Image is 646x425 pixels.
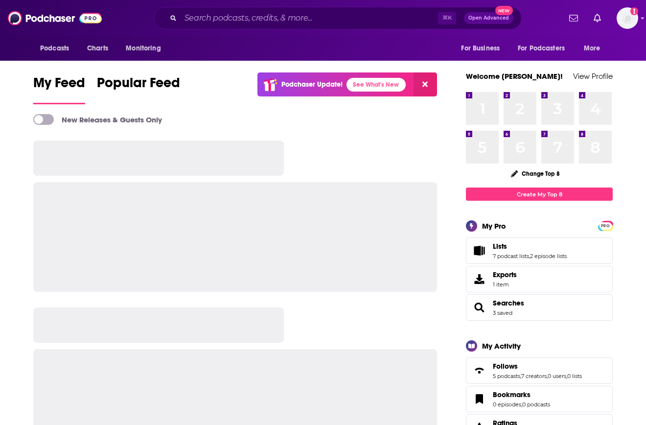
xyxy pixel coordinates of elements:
span: Exports [469,272,489,286]
a: PRO [600,222,611,229]
span: Lists [493,242,507,251]
a: New Releases & Guests Only [33,114,162,125]
span: 1 item [493,281,517,288]
a: 3 saved [493,309,512,316]
span: Lists [466,237,613,264]
button: Change Top 8 [505,167,566,180]
a: Bookmarks [493,390,550,399]
span: , [566,373,567,379]
span: Follows [493,362,518,371]
a: 2 episode lists [530,253,567,260]
a: Charts [81,39,114,58]
span: , [521,401,522,408]
span: Podcasts [40,42,69,55]
a: See What's New [346,78,406,92]
span: , [529,253,530,260]
input: Search podcasts, credits, & more... [181,10,438,26]
svg: Add a profile image [630,7,638,15]
a: 5 podcasts [493,373,520,379]
a: Lists [493,242,567,251]
span: Searches [466,294,613,321]
span: Exports [493,270,517,279]
span: More [584,42,600,55]
span: Monitoring [126,42,161,55]
a: Follows [469,364,489,378]
img: User Profile [617,7,638,29]
a: View Profile [573,71,613,81]
a: Lists [469,244,489,258]
a: 0 episodes [493,401,521,408]
a: My Feed [33,74,85,104]
a: Popular Feed [97,74,180,104]
div: Search podcasts, credits, & more... [154,7,522,29]
span: Charts [87,42,108,55]
span: Open Advanced [468,16,509,21]
span: Bookmarks [466,386,613,412]
a: Bookmarks [469,392,489,406]
img: Podchaser - Follow, Share and Rate Podcasts [8,9,102,27]
span: , [520,373,521,379]
span: PRO [600,222,611,230]
span: ⌘ K [438,12,456,24]
a: 7 podcast lists [493,253,529,260]
div: My Activity [482,341,521,351]
button: open menu [119,39,173,58]
a: Show notifications dropdown [565,10,582,26]
a: 0 lists [567,373,582,379]
a: 0 users [548,373,566,379]
span: For Business [461,42,500,55]
span: Bookmarks [493,390,531,399]
span: , [547,373,548,379]
button: open menu [33,39,82,58]
button: Show profile menu [617,7,638,29]
span: Popular Feed [97,74,180,97]
a: Show notifications dropdown [590,10,605,26]
a: Exports [466,266,613,292]
a: 7 creators [521,373,547,379]
a: Searches [493,299,524,307]
button: Open AdvancedNew [464,12,513,24]
a: 0 podcasts [522,401,550,408]
span: New [495,6,513,15]
button: open menu [454,39,512,58]
span: My Feed [33,74,85,97]
span: Logged in as WorldWide452 [617,7,638,29]
a: Searches [469,301,489,314]
a: Create My Top 8 [466,188,613,201]
button: open menu [577,39,613,58]
p: Podchaser Update! [281,80,343,89]
div: My Pro [482,221,506,231]
span: For Podcasters [518,42,565,55]
span: Follows [466,357,613,384]
a: Follows [493,362,582,371]
a: Welcome [PERSON_NAME]! [466,71,563,81]
button: open menu [511,39,579,58]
